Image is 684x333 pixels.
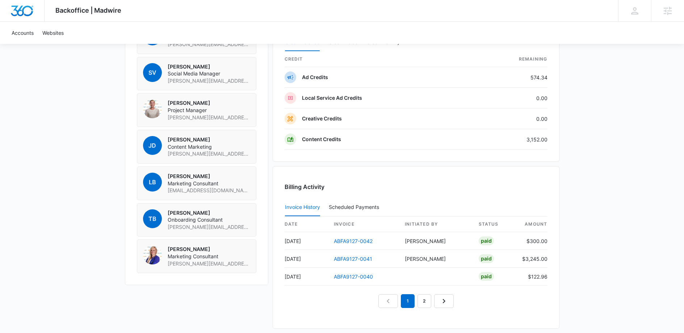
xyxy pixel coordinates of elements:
[285,268,328,285] td: [DATE]
[302,74,328,81] p: Ad Credits
[516,268,547,285] td: $122.96
[168,63,250,70] p: [PERSON_NAME]
[399,217,473,232] th: Initiated By
[334,274,373,280] a: ABFA9127-0040
[168,260,250,267] span: [PERSON_NAME][EMAIL_ADDRESS][PERSON_NAME][DOMAIN_NAME]
[168,77,250,85] span: [PERSON_NAME][EMAIL_ADDRESS][PERSON_NAME][DOMAIN_NAME]
[168,41,250,48] span: [PERSON_NAME][EMAIL_ADDRESS][DOMAIN_NAME]
[334,256,372,262] a: ABFA9127-0041
[516,232,547,250] td: $300.00
[143,63,162,82] span: SV
[7,22,38,44] a: Accounts
[285,182,547,191] h3: Billing Activity
[471,52,547,67] th: Remaining
[168,223,250,231] span: [PERSON_NAME][EMAIL_ADDRESS][PERSON_NAME][DOMAIN_NAME]
[378,294,454,308] nav: Pagination
[334,238,373,244] a: ABFA9127-0042
[401,294,415,308] em: 1
[302,115,342,122] p: Creative Credits
[516,250,547,268] td: $3,245.00
[168,107,250,114] span: Project Manager
[471,88,547,108] td: 0.00
[168,246,250,253] p: [PERSON_NAME]
[399,250,473,268] td: [PERSON_NAME]
[285,250,328,268] td: [DATE]
[168,209,250,217] p: [PERSON_NAME]
[168,150,250,157] span: [PERSON_NAME][EMAIL_ADDRESS][PERSON_NAME][DOMAIN_NAME]
[302,94,362,102] p: Local Service Ad Credits
[285,199,320,216] button: Invoice History
[285,217,328,232] th: date
[471,67,547,88] td: 574.34
[168,99,250,107] p: [PERSON_NAME]
[285,232,328,250] td: [DATE]
[479,272,494,281] div: Paid
[285,52,471,67] th: credit
[479,237,494,245] div: Paid
[143,209,162,228] span: TB
[516,217,547,232] th: amount
[168,180,250,187] span: Marketing Consultant
[168,143,250,151] span: Content Marketing
[471,108,547,129] td: 0.00
[168,187,250,194] span: [EMAIL_ADDRESS][DOMAIN_NAME]
[168,136,250,143] p: [PERSON_NAME]
[143,136,162,155] span: JD
[473,217,516,232] th: status
[38,22,68,44] a: Websites
[329,205,382,210] div: Scheduled Payments
[143,173,162,192] span: LB
[479,254,494,263] div: Paid
[434,294,454,308] a: Next Page
[328,217,399,232] th: invoice
[399,232,473,250] td: [PERSON_NAME]
[168,216,250,223] span: Onboarding Consultant
[143,99,162,118] img: Sarah Puerner
[471,129,547,150] td: 3,152.00
[168,114,250,121] span: [PERSON_NAME][EMAIL_ADDRESS][PERSON_NAME][DOMAIN_NAME]
[302,136,341,143] p: Content Credits
[168,253,250,260] span: Marketing Consultant
[417,294,431,308] a: Page 2
[168,173,250,180] p: [PERSON_NAME]
[55,7,121,14] span: Backoffice | Madwire
[168,70,250,77] span: Social Media Manager
[143,246,162,264] img: Brianna Ozvat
